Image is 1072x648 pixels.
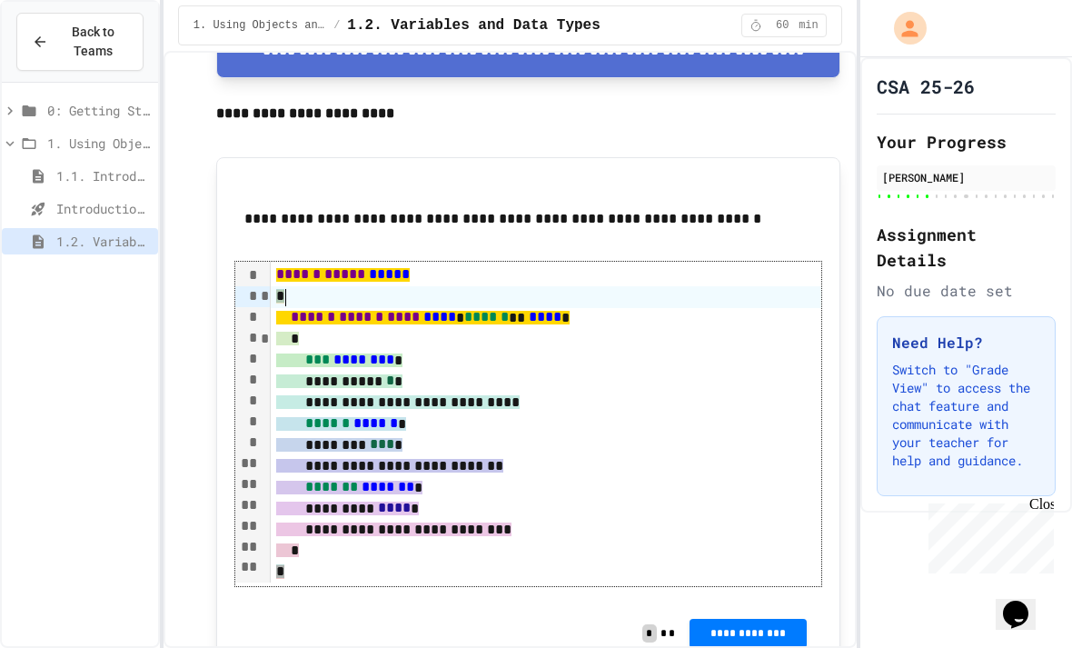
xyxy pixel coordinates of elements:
iframe: chat widget [996,575,1054,630]
div: Chat with us now!Close [7,7,125,115]
div: No due date set [877,280,1056,302]
span: 1.2. Variables and Data Types [347,15,600,36]
h2: Assignment Details [877,222,1056,273]
span: 1. Using Objects and Methods [194,18,326,33]
iframe: chat widget [921,496,1054,573]
span: 1.1. Introduction to Algorithms, Programming, and Compilers [56,166,151,185]
span: 60 [768,18,797,33]
span: 1.2. Variables and Data Types [56,232,151,251]
span: min [799,18,819,33]
span: 0: Getting Started [47,101,151,120]
span: 1. Using Objects and Methods [47,134,151,153]
h2: Your Progress [877,129,1056,155]
div: My Account [875,7,931,49]
span: Introduction to Algorithms, Programming, and Compilers [56,199,151,218]
span: Back to Teams [59,23,128,61]
h1: CSA 25-26 [877,74,975,99]
h3: Need Help? [892,332,1040,354]
p: Switch to "Grade View" to access the chat feature and communicate with your teacher for help and ... [892,361,1040,470]
span: / [333,18,340,33]
div: [PERSON_NAME] [882,169,1050,185]
button: Back to Teams [16,13,144,71]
